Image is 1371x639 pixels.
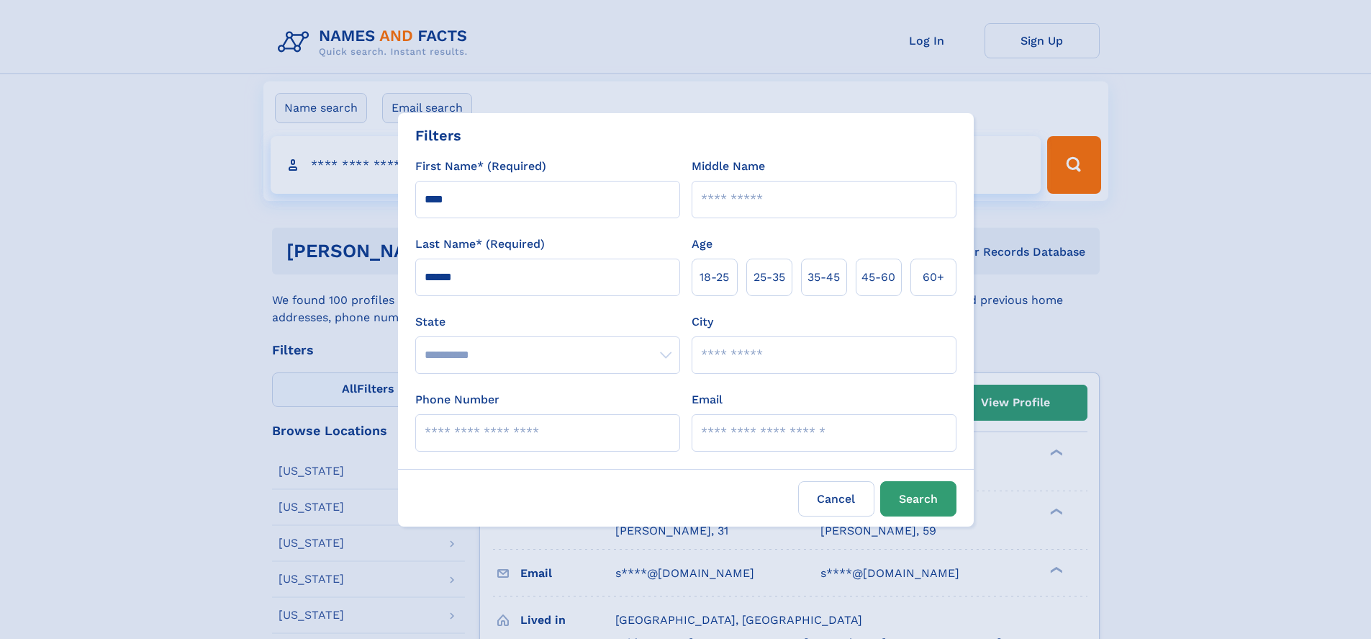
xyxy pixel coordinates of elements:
[880,481,956,517] button: Search
[692,313,713,331] label: City
[415,236,545,253] label: Last Name* (Required)
[861,269,895,286] span: 45‑60
[415,313,680,331] label: State
[692,236,712,253] label: Age
[798,481,874,517] label: Cancel
[692,391,723,408] label: Email
[692,158,765,175] label: Middle Name
[807,269,840,286] span: 35‑45
[415,158,546,175] label: First Name* (Required)
[754,269,785,286] span: 25‑35
[415,391,499,408] label: Phone Number
[923,269,944,286] span: 60+
[700,269,729,286] span: 18‑25
[415,125,461,146] div: Filters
